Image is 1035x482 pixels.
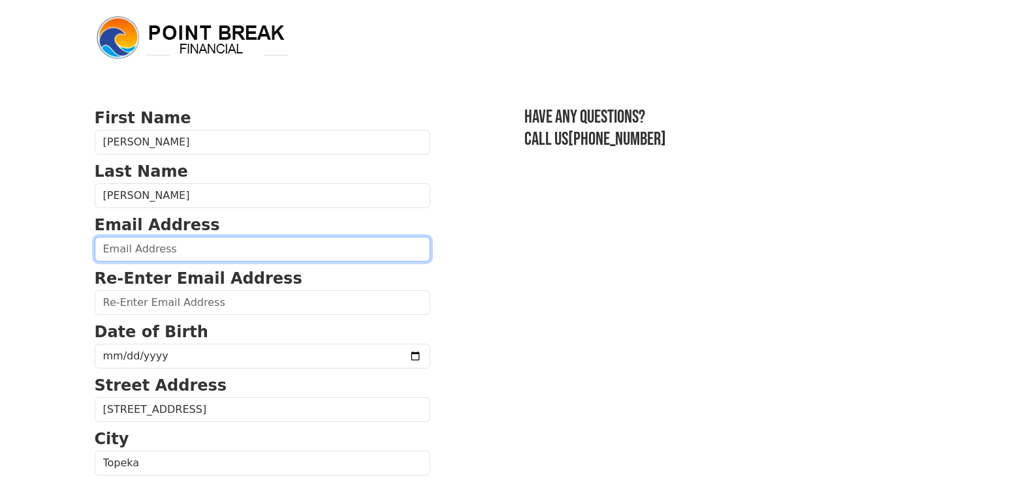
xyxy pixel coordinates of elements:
strong: Last Name [95,162,188,181]
a: [PHONE_NUMBER] [568,128,666,150]
h3: Call us [524,128,941,151]
strong: First Name [95,109,191,127]
strong: Date of Birth [95,323,208,341]
strong: City [95,430,129,448]
input: First Name [95,130,430,155]
input: City [95,451,430,475]
strong: Re-Enter Email Address [95,269,302,288]
input: Email Address [95,237,430,262]
strong: Street Address [95,376,227,395]
h3: Have any questions? [524,106,941,128]
strong: Email Address [95,216,220,234]
input: Re-Enter Email Address [95,290,430,315]
input: Street Address [95,397,430,422]
img: logo.png [95,14,291,61]
input: Last Name [95,183,430,208]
